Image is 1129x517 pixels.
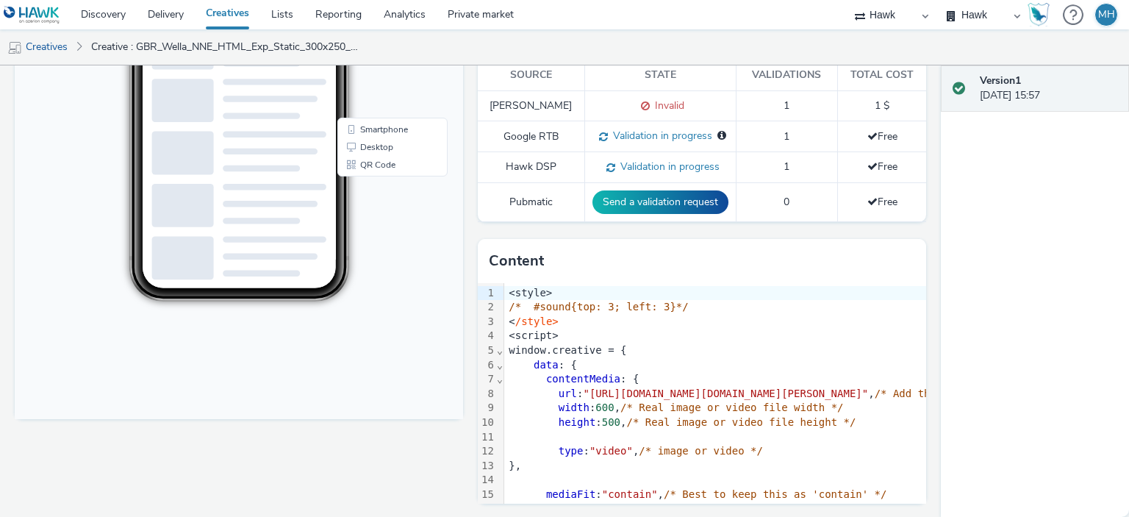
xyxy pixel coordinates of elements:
td: Google RTB [478,121,584,152]
th: Total cost [838,60,926,90]
div: <style> [504,286,1117,301]
span: 23:07 [143,57,160,65]
span: 1 [784,160,789,174]
span: Desktop [345,327,379,335]
span: /style> [515,315,559,327]
div: 1 [478,286,496,301]
div: 11 [478,430,496,445]
span: /* Best to keep this as 'contain' */ [664,488,886,500]
div: [DATE] 15:57 [980,74,1117,104]
div: : , [504,416,1117,430]
span: type [559,445,584,457]
strong: Version 1 [980,74,1021,88]
span: 600 [595,402,614,413]
span: Free [867,195,897,209]
div: 2 [478,300,496,315]
th: State [584,60,736,90]
span: Fold line [496,344,503,356]
div: : { [504,372,1117,387]
span: Validation in progress [608,129,712,143]
div: 5 [478,343,496,358]
span: "contain" [602,488,658,500]
div: 16 [478,502,496,516]
li: QR Code [326,340,430,357]
div: MH [1098,4,1115,26]
button: Send a validation request [592,190,728,214]
span: 1 [784,129,789,143]
span: /* Real image or video file width */ [620,402,843,413]
div: : , [504,387,1117,402]
span: "[URL][DOMAIN_NAME][DOMAIN_NAME][PERSON_NAME]" [583,388,868,399]
img: undefined Logo [4,6,60,24]
span: Fold line [496,373,503,385]
div: 7 [478,372,496,387]
div: 8 [478,387,496,402]
a: Creative : GBR_Wella_NNE_HTML_Exp_Static_300x250_MPU_Stacey_Tesco_V1_20250818 [84,29,366,65]
div: <script> [504,329,1117,343]
span: height [559,416,596,428]
div: 10 [478,416,496,430]
li: Smartphone [326,304,430,322]
div: 3 [478,315,496,329]
span: data [534,359,559,371]
td: Hawk DSP [478,152,584,183]
td: [PERSON_NAME] [478,90,584,121]
span: 500 [602,416,620,428]
span: Free [867,129,897,143]
span: "video" [589,445,633,457]
span: /* Add the URL to your creative here */ [875,388,1117,399]
span: mediaFit [546,488,595,500]
li: Desktop [326,322,430,340]
span: 1 $ [875,99,889,113]
div: 6 [478,358,496,373]
div: }, [504,459,1117,474]
span: contentMedia [546,373,620,385]
span: QR Code [345,344,381,353]
div: < [504,315,1117,329]
span: Smartphone [345,309,393,318]
span: Fold line [496,359,503,371]
div: : , [504,488,1117,502]
div: window.creative = { [504,343,1117,358]
div: 12 [478,444,496,459]
span: /* image or video */ [639,445,763,457]
td: Pubmatic [478,183,584,222]
th: Validations [736,60,838,90]
span: Free [867,160,897,174]
img: Hawk Academy [1028,3,1050,26]
span: width [559,402,589,413]
div: : , [504,444,1117,459]
span: Validation in progress [615,160,720,174]
span: 1 [784,99,789,113]
span: /* #sound{top: 3; left: 3}*/ [509,301,688,313]
span: 0 [784,195,789,209]
div: 4 [478,329,496,343]
h3: Content [489,250,544,272]
img: mobile [7,40,22,55]
a: Hawk Academy [1028,3,1055,26]
div: 9 [478,401,496,416]
div: : { [504,358,1117,373]
span: url [559,388,577,399]
div: : , [504,401,1117,416]
div: 13 [478,459,496,474]
th: Source [478,60,584,90]
span: Invalid [650,99,684,113]
div: 15 [478,488,496,502]
div: 14 [478,473,496,488]
span: /* Real image or video file height */ [626,416,856,428]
